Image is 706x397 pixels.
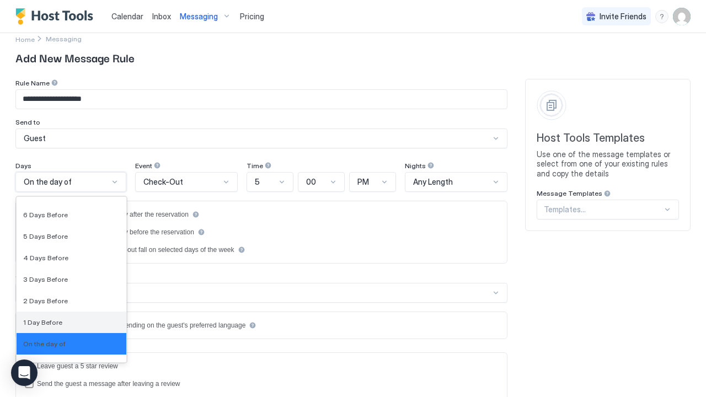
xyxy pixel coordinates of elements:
[240,12,264,22] span: Pricing
[413,177,453,187] span: Any Length
[255,177,260,187] span: 5
[37,246,234,254] div: Only send if check-in or check-out fall on selected days of the week
[15,35,35,44] span: Home
[23,254,68,262] span: 4 Days Before
[405,162,426,170] span: Nights
[357,177,369,187] span: PM
[23,361,56,369] span: 1 Day After
[180,12,218,22] span: Messaging
[46,35,82,43] div: Breadcrumb
[23,318,62,326] span: 1 Day Before
[135,162,152,170] span: Event
[655,10,668,23] div: menu
[152,12,171,21] span: Inbox
[37,321,245,329] div: Send a different message depending on the guest's preferred language
[15,8,98,25] a: Host Tools Logo
[23,275,68,283] span: 3 Days Before
[11,360,38,386] div: Open Intercom Messenger
[152,10,171,22] a: Inbox
[24,177,72,187] span: On the day of
[247,162,263,170] span: Time
[15,162,31,170] span: Days
[15,272,45,281] span: Channels
[23,232,68,240] span: 5 Days Before
[15,49,691,66] span: Add New Message Rule
[16,90,507,109] input: Input Field
[673,8,691,25] div: User profile
[143,177,183,187] span: Check-Out
[23,340,66,348] span: On the day of
[37,380,180,388] div: Send the guest a message after leaving a review
[537,131,679,145] span: Host Tools Templates
[23,288,491,298] div: Select channel
[25,362,498,371] div: reviewEnabled
[23,189,68,197] span: 7 Days Before
[15,118,40,126] span: Send to
[111,10,143,22] a: Calendar
[37,362,118,370] div: Leave guest a 5 star review
[25,321,498,330] div: languagesEnabled
[15,33,35,45] div: Breadcrumb
[600,12,646,22] span: Invite Friends
[15,79,50,87] span: Rule Name
[46,35,82,43] span: Messaging
[25,228,498,237] div: beforeReservation
[15,33,35,45] a: Home
[25,379,498,388] div: sendMessageAfterLeavingReview
[25,210,498,219] div: afterReservation
[111,12,143,21] span: Calendar
[23,211,68,219] span: 6 Days Before
[306,177,316,187] span: 00
[24,133,46,143] span: Guest
[23,297,68,305] span: 2 Days Before
[537,149,679,179] span: Use one of the message templates or select from one of your existing rules and copy the details
[537,189,602,197] span: Message Templates
[25,245,498,254] div: isLimited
